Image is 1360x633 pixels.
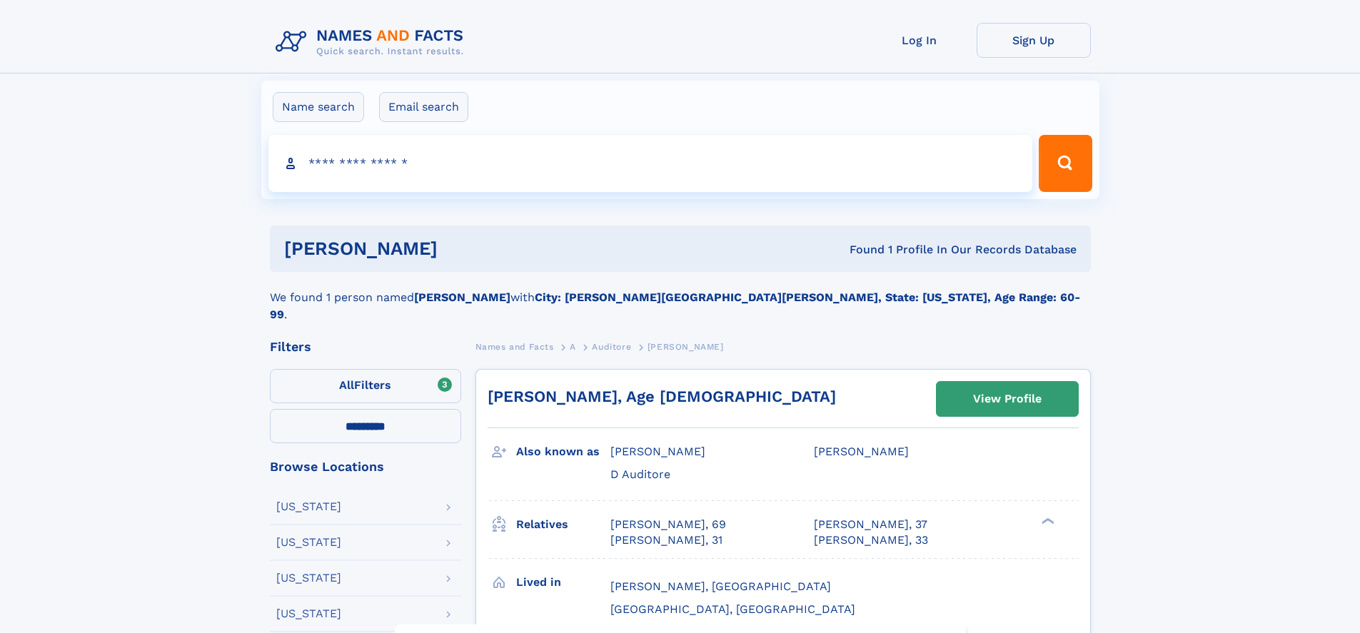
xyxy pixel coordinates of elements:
[610,517,726,532] a: [PERSON_NAME], 69
[592,342,631,352] span: Auditore
[570,338,576,355] a: A
[862,23,977,58] a: Log In
[475,338,554,355] a: Names and Facts
[937,382,1078,416] a: View Profile
[610,445,705,458] span: [PERSON_NAME]
[648,342,724,352] span: [PERSON_NAME]
[610,602,855,616] span: [GEOGRAPHIC_DATA], [GEOGRAPHIC_DATA]
[270,369,461,403] label: Filters
[977,23,1091,58] a: Sign Up
[516,512,610,537] h3: Relatives
[1039,135,1092,192] button: Search Button
[284,240,644,258] h1: [PERSON_NAME]
[488,388,836,405] a: [PERSON_NAME], Age [DEMOGRAPHIC_DATA]
[643,242,1077,258] div: Found 1 Profile In Our Records Database
[610,579,831,593] span: [PERSON_NAME], [GEOGRAPHIC_DATA]
[339,378,354,392] span: All
[268,135,1033,192] input: search input
[379,92,468,122] label: Email search
[516,440,610,464] h3: Also known as
[270,460,461,473] div: Browse Locations
[516,570,610,594] h3: Lived in
[814,445,909,458] span: [PERSON_NAME]
[276,572,341,584] div: [US_STATE]
[610,467,670,481] span: D Auditore
[592,338,631,355] a: Auditore
[814,532,928,548] a: [PERSON_NAME], 33
[973,383,1042,415] div: View Profile
[276,537,341,548] div: [US_STATE]
[1038,516,1055,525] div: ❯
[270,340,461,353] div: Filters
[570,342,576,352] span: A
[270,23,475,61] img: Logo Names and Facts
[270,290,1080,321] b: City: [PERSON_NAME][GEOGRAPHIC_DATA][PERSON_NAME], State: [US_STATE], Age Range: 60-99
[273,92,364,122] label: Name search
[414,290,510,304] b: [PERSON_NAME]
[610,532,722,548] a: [PERSON_NAME], 31
[276,501,341,512] div: [US_STATE]
[276,608,341,619] div: [US_STATE]
[814,517,927,532] a: [PERSON_NAME], 37
[270,272,1091,323] div: We found 1 person named with .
